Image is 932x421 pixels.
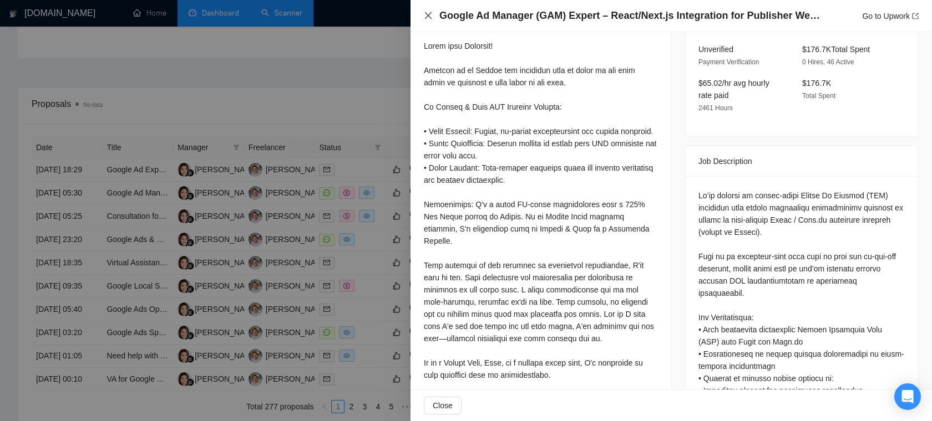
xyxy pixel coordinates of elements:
[439,9,822,23] h4: Google Ad Manager (GAM) Expert – React/Next.js Integration for Publisher Website
[894,383,921,410] div: Open Intercom Messenger
[802,58,854,66] span: 0 Hires, 46 Active
[802,92,835,100] span: Total Spent
[424,11,433,20] span: close
[698,58,759,66] span: Payment Verification
[424,11,433,20] button: Close
[698,45,733,54] span: Unverified
[698,79,769,100] span: $65.02/hr avg hourly rate paid
[862,12,919,20] a: Go to Upworkexport
[802,79,831,88] span: $176.7K
[433,399,453,412] span: Close
[424,397,462,414] button: Close
[698,146,905,176] div: Job Description
[802,45,870,54] span: $176.7K Total Spent
[912,13,919,19] span: export
[698,104,733,112] span: 2461 Hours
